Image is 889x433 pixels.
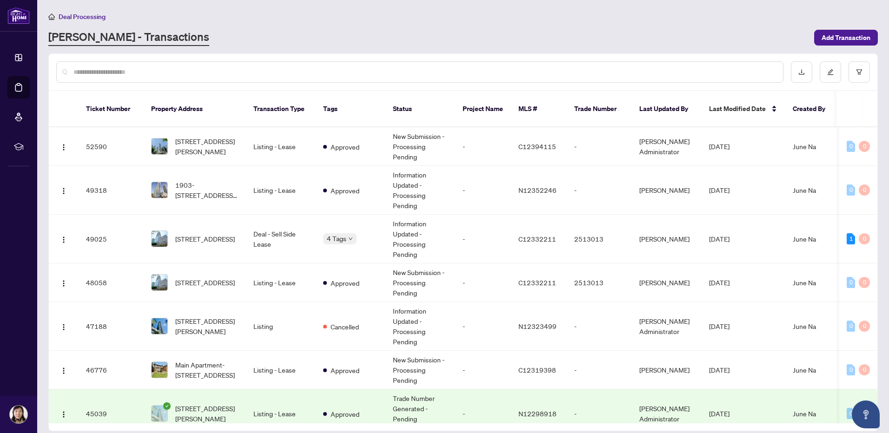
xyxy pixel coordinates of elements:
[152,275,167,290] img: thumbnail-img
[59,13,106,21] span: Deal Processing
[632,302,702,351] td: [PERSON_NAME] Administrator
[455,127,511,166] td: -
[246,91,316,127] th: Transaction Type
[567,215,632,263] td: 2513013
[793,235,816,243] span: June Na
[632,351,702,389] td: [PERSON_NAME]
[60,323,67,331] img: Logo
[56,275,71,290] button: Logo
[827,69,834,75] span: edit
[246,302,316,351] td: Listing
[455,302,511,351] td: -
[175,403,239,424] span: [STREET_ADDRESS][PERSON_NAME]
[331,409,359,419] span: Approved
[348,236,353,241] span: down
[60,236,67,243] img: Logo
[455,351,511,389] td: -
[48,13,55,20] span: home
[56,183,71,197] button: Logo
[791,61,812,83] button: download
[709,322,730,330] span: [DATE]
[847,408,855,419] div: 0
[246,351,316,389] td: Listing - Lease
[79,302,144,351] td: 47188
[60,144,67,151] img: Logo
[331,365,359,375] span: Approved
[511,91,567,127] th: MLS #
[518,186,557,194] span: N12352246
[79,215,144,263] td: 49025
[60,367,67,374] img: Logo
[385,166,455,215] td: Information Updated - Processing Pending
[798,69,805,75] span: download
[632,166,702,215] td: [PERSON_NAME]
[632,91,702,127] th: Last Updated By
[518,142,556,151] span: C12394115
[144,91,246,127] th: Property Address
[175,360,239,380] span: Main Apartment-[STREET_ADDRESS]
[246,263,316,302] td: Listing - Lease
[56,406,71,421] button: Logo
[316,91,385,127] th: Tags
[852,400,880,428] button: Open asap
[709,104,766,114] span: Last Modified Date
[859,364,870,375] div: 0
[56,231,71,246] button: Logo
[859,233,870,244] div: 0
[152,138,167,154] img: thumbnail-img
[859,277,870,288] div: 0
[793,142,816,151] span: June Na
[702,91,785,127] th: Last Modified Date
[847,277,855,288] div: 0
[56,319,71,334] button: Logo
[822,30,870,45] span: Add Transaction
[152,406,167,421] img: thumbnail-img
[79,127,144,166] td: 52590
[246,127,316,166] td: Listing - Lease
[79,263,144,302] td: 48058
[847,141,855,152] div: 0
[632,127,702,166] td: [PERSON_NAME] Administrator
[152,231,167,247] img: thumbnail-img
[79,351,144,389] td: 46776
[859,184,870,196] div: 0
[175,180,239,200] span: 1903-[STREET_ADDRESS][PERSON_NAME]
[518,235,556,243] span: C12332211
[820,61,841,83] button: edit
[518,322,557,330] span: N12323499
[48,29,209,46] a: [PERSON_NAME] - Transactions
[152,182,167,198] img: thumbnail-img
[567,263,632,302] td: 2513013
[518,366,556,374] span: C12319398
[327,233,346,244] span: 4 Tags
[79,91,144,127] th: Ticket Number
[847,233,855,244] div: 1
[455,91,511,127] th: Project Name
[455,215,511,263] td: -
[175,316,239,336] span: [STREET_ADDRESS][PERSON_NAME]
[709,235,730,243] span: [DATE]
[518,409,557,418] span: N12298918
[567,166,632,215] td: -
[793,278,816,287] span: June Na
[385,263,455,302] td: New Submission - Processing Pending
[331,142,359,152] span: Approved
[385,215,455,263] td: Information Updated - Processing Pending
[793,186,816,194] span: June Na
[814,30,878,46] button: Add Transaction
[793,322,816,330] span: June Na
[163,402,171,410] span: check-circle
[567,91,632,127] th: Trade Number
[152,362,167,378] img: thumbnail-img
[567,127,632,166] td: -
[331,278,359,288] span: Approved
[709,142,730,151] span: [DATE]
[859,141,870,152] div: 0
[175,277,235,288] span: [STREET_ADDRESS]
[60,187,67,195] img: Logo
[246,215,316,263] td: Deal - Sell Side Lease
[56,362,71,377] button: Logo
[847,321,855,332] div: 0
[567,302,632,351] td: -
[632,215,702,263] td: [PERSON_NAME]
